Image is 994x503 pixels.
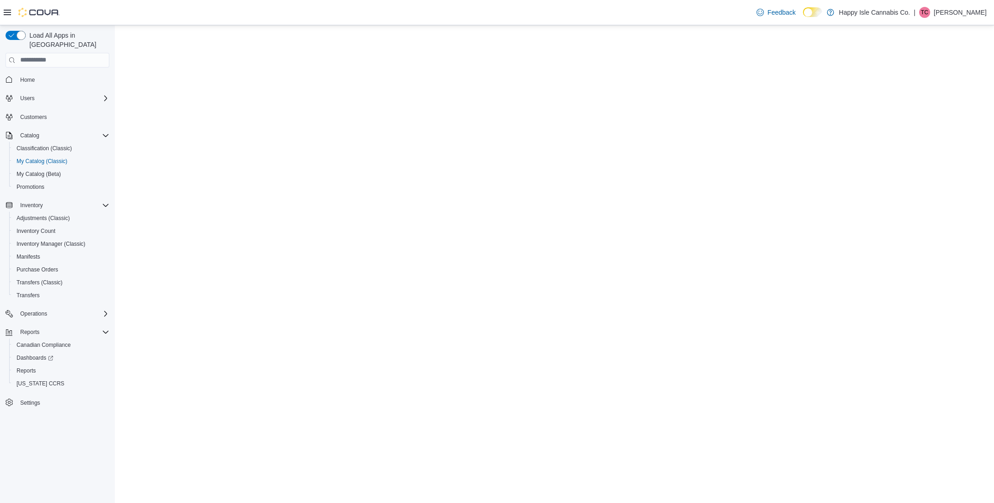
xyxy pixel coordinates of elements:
[13,169,65,180] a: My Catalog (Beta)
[17,74,39,85] a: Home
[13,238,109,249] span: Inventory Manager (Classic)
[9,142,113,155] button: Classification (Classic)
[13,365,40,376] a: Reports
[17,145,72,152] span: Classification (Classic)
[13,264,109,275] span: Purchase Orders
[13,143,76,154] a: Classification (Classic)
[13,352,57,363] a: Dashboards
[2,73,113,86] button: Home
[13,365,109,376] span: Reports
[921,7,928,18] span: TC
[13,238,89,249] a: Inventory Manager (Classic)
[9,237,113,250] button: Inventory Manager (Classic)
[9,377,113,390] button: [US_STATE] CCRS
[17,112,51,123] a: Customers
[9,212,113,225] button: Adjustments (Classic)
[17,396,109,408] span: Settings
[17,130,43,141] button: Catalog
[20,95,34,102] span: Users
[6,69,109,433] nav: Complex example
[914,7,915,18] p: |
[2,92,113,105] button: Users
[18,8,60,17] img: Cova
[9,181,113,193] button: Promotions
[13,378,109,389] span: Washington CCRS
[803,7,822,17] input: Dark Mode
[9,250,113,263] button: Manifests
[17,93,38,104] button: Users
[17,327,43,338] button: Reports
[839,7,910,18] p: Happy Isle Cannabis Co.
[17,253,40,260] span: Manifests
[17,341,71,349] span: Canadian Compliance
[2,396,113,409] button: Settings
[13,264,62,275] a: Purchase Orders
[13,213,109,224] span: Adjustments (Classic)
[2,199,113,212] button: Inventory
[17,130,109,141] span: Catalog
[9,339,113,351] button: Canadian Compliance
[20,76,35,84] span: Home
[9,276,113,289] button: Transfers (Classic)
[20,132,39,139] span: Catalog
[17,308,109,319] span: Operations
[13,156,109,167] span: My Catalog (Classic)
[13,251,109,262] span: Manifests
[768,8,796,17] span: Feedback
[20,113,47,121] span: Customers
[17,158,68,165] span: My Catalog (Classic)
[13,181,48,192] a: Promotions
[20,310,47,317] span: Operations
[13,143,109,154] span: Classification (Classic)
[9,289,113,302] button: Transfers
[9,263,113,276] button: Purchase Orders
[17,227,56,235] span: Inventory Count
[13,226,59,237] a: Inventory Count
[17,183,45,191] span: Promotions
[13,339,74,350] a: Canadian Compliance
[13,290,43,301] a: Transfers
[20,399,40,407] span: Settings
[17,367,36,374] span: Reports
[17,292,40,299] span: Transfers
[9,351,113,364] a: Dashboards
[13,156,71,167] a: My Catalog (Classic)
[13,277,109,288] span: Transfers (Classic)
[2,307,113,320] button: Operations
[17,200,109,211] span: Inventory
[20,328,40,336] span: Reports
[934,7,987,18] p: [PERSON_NAME]
[17,215,70,222] span: Adjustments (Classic)
[17,74,109,85] span: Home
[17,327,109,338] span: Reports
[9,364,113,377] button: Reports
[9,155,113,168] button: My Catalog (Classic)
[17,279,62,286] span: Transfers (Classic)
[17,200,46,211] button: Inventory
[17,266,58,273] span: Purchase Orders
[26,31,109,49] span: Load All Apps in [GEOGRAPHIC_DATA]
[2,326,113,339] button: Reports
[13,352,109,363] span: Dashboards
[13,251,44,262] a: Manifests
[17,380,64,387] span: [US_STATE] CCRS
[17,93,109,104] span: Users
[753,3,799,22] a: Feedback
[13,378,68,389] a: [US_STATE] CCRS
[9,168,113,181] button: My Catalog (Beta)
[13,169,109,180] span: My Catalog (Beta)
[2,110,113,124] button: Customers
[20,202,43,209] span: Inventory
[9,225,113,237] button: Inventory Count
[17,170,61,178] span: My Catalog (Beta)
[13,181,109,192] span: Promotions
[17,354,53,362] span: Dashboards
[17,397,44,408] a: Settings
[13,339,109,350] span: Canadian Compliance
[13,277,66,288] a: Transfers (Classic)
[17,111,109,123] span: Customers
[13,226,109,237] span: Inventory Count
[13,213,73,224] a: Adjustments (Classic)
[13,290,109,301] span: Transfers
